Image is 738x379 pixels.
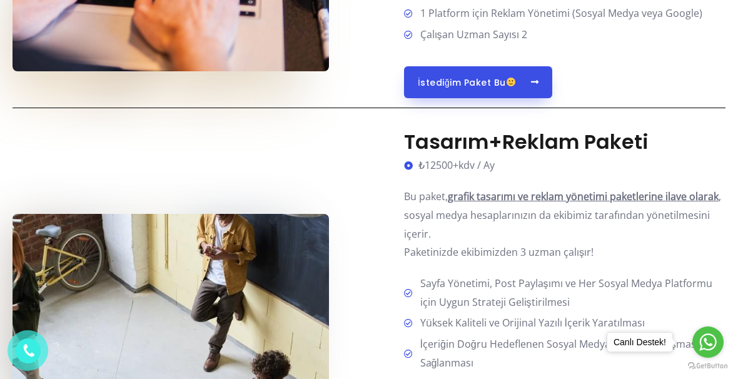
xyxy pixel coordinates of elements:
span: 1 Platform için Reklam Yönetimi (Sosyal Medya veya Google) [415,4,702,23]
span: Yüksek Kaliteli ve Orijinal Yazılı İçerik Yaratılması [415,314,645,333]
a: İstediğim paket Bu🙂 [404,66,552,98]
span: Sayfa Yönetimi, Post Paylaşımı ve Her Sosyal Medya Platformu için Uygun Strateji Geliştirilmesi [415,275,726,311]
p: Bu paket, , sosyal medya hesaplarınızın da ekibimiz tarafından yönetilmesini içerir. [404,188,725,262]
b: grafik tasarımı ve reklam yönetimi paketlerine ilave olarak [448,189,719,203]
h3: Tasarım+Reklam Paketi [404,130,725,154]
a: Canlı Destek! [607,332,673,352]
span: İçeriğin Doğru Hedeflenen Sosyal Medya Kitlesine Ulaşmasının Sağlanması [415,335,726,372]
span: ₺12500+kdv / Ay [415,156,495,175]
span: Çalışan Uzman Sayısı 2 [415,26,527,44]
img: 🙂 [507,78,515,86]
span: İstediğim paket Bu [418,78,516,87]
a: Go to GetButton.io website [688,362,728,370]
div: Canlı Destek! [607,333,672,351]
span: Paketinizde ekibimizden 3 uzman çalışır! [404,245,594,259]
a: Go to whatsapp [692,326,724,358]
img: phone.png [19,342,37,359]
